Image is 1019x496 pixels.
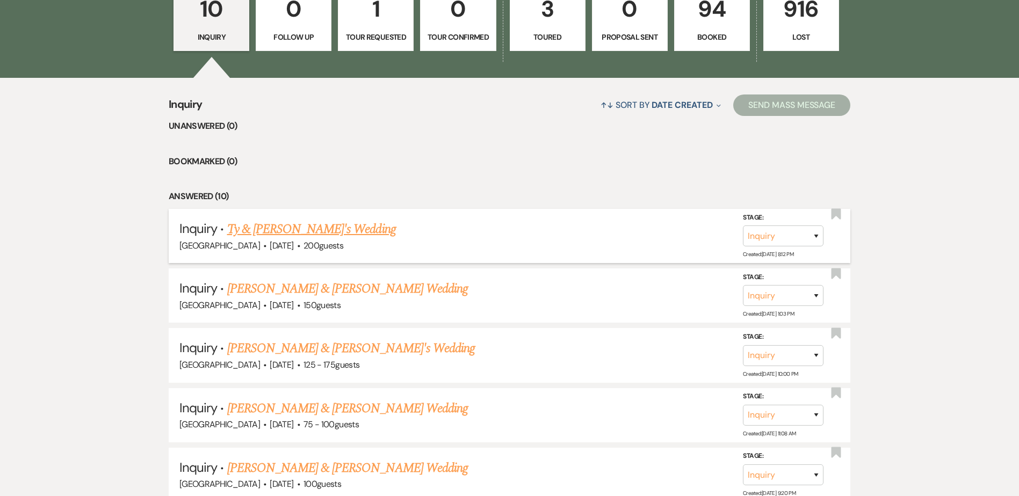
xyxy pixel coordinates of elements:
li: Answered (10) [169,189,850,203]
a: [PERSON_NAME] & [PERSON_NAME] Wedding [227,458,468,478]
span: Created: [DATE] 1:03 PM [743,310,794,317]
span: Date Created [652,99,712,111]
span: 75 - 100 guests [303,419,359,430]
span: [GEOGRAPHIC_DATA] [179,359,260,370]
label: Stage: [743,391,823,403]
a: [PERSON_NAME] & [PERSON_NAME]'s Wedding [227,339,475,358]
span: [GEOGRAPHIC_DATA] [179,419,260,430]
span: 100 guests [303,478,341,490]
span: [DATE] [270,240,293,251]
span: [GEOGRAPHIC_DATA] [179,478,260,490]
p: Proposal Sent [599,31,661,43]
span: Created: [DATE] 11:08 AM [743,430,796,437]
p: Tour Requested [345,31,407,43]
span: Inquiry [179,280,217,296]
label: Stage: [743,450,823,462]
p: Follow Up [263,31,324,43]
a: [PERSON_NAME] & [PERSON_NAME] Wedding [227,399,468,418]
span: Inquiry [179,339,217,356]
a: Ty & [PERSON_NAME]'s Wedding [227,220,396,239]
span: 125 - 175 guests [303,359,359,370]
li: Bookmarked (0) [169,155,850,169]
a: [PERSON_NAME] & [PERSON_NAME] Wedding [227,279,468,298]
button: Sort By Date Created [596,91,725,119]
span: Created: [DATE] 8:12 PM [743,251,793,258]
li: Unanswered (0) [169,119,850,133]
span: [DATE] [270,300,293,311]
span: [DATE] [270,359,293,370]
p: Tour Confirmed [427,31,489,43]
p: Booked [681,31,743,43]
span: Created: [DATE] 10:00 PM [743,370,798,377]
span: [GEOGRAPHIC_DATA] [179,240,260,251]
label: Stage: [743,212,823,224]
button: Send Mass Message [733,94,850,116]
span: Inquiry [179,220,217,237]
span: 200 guests [303,240,343,251]
span: Inquiry [179,399,217,416]
p: Inquiry [180,31,242,43]
span: 150 guests [303,300,341,311]
label: Stage: [743,272,823,283]
label: Stage: [743,331,823,343]
span: [GEOGRAPHIC_DATA] [179,300,260,311]
span: Inquiry [169,96,203,119]
span: [DATE] [270,478,293,490]
p: Lost [770,31,832,43]
span: [DATE] [270,419,293,430]
span: Inquiry [179,459,217,476]
span: ↑↓ [601,99,613,111]
p: Toured [517,31,579,43]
